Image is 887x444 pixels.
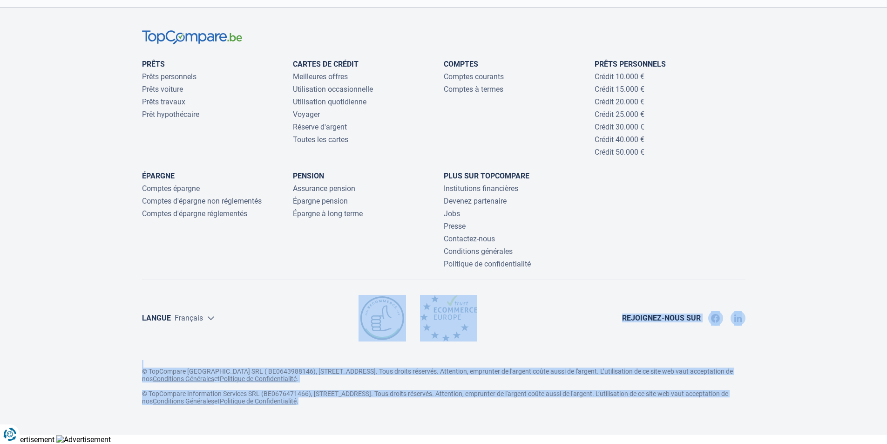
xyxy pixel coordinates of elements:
[595,72,644,81] a: Crédit 10.000 €
[153,375,214,383] a: Conditions Générales
[142,72,196,81] a: Prêts personnels
[142,110,199,119] a: Prêt hypothécaire
[444,260,531,268] a: Politique de confidentialité
[595,148,644,157] a: Crédit 50.000 €
[595,123,644,131] a: Crédit 30.000 €
[142,30,242,45] img: TopCompare
[142,171,175,180] a: Épargne
[444,184,518,193] a: Institutions financières
[293,197,348,205] a: Épargne pension
[444,72,504,81] a: Comptes courants
[595,110,644,119] a: Crédit 25.000 €
[444,60,478,68] a: Comptes
[444,234,495,243] a: Contactez-nous
[153,397,214,405] a: Conditions Générales
[142,60,165,68] a: Prêts
[56,435,111,444] img: Advertisement
[622,314,701,322] span: Rejoignez-nous sur
[293,85,373,94] a: Utilisation occasionnelle
[359,295,406,342] img: Be commerce TopCompare
[595,135,644,144] a: Crédit 40.000 €
[444,85,503,94] a: Comptes à termes
[220,375,297,383] a: Politique de Confidentialité
[595,85,644,94] a: Crédit 15.000 €
[444,197,507,205] a: Devenez partenaire
[293,135,348,144] a: Toutes les cartes
[734,311,742,326] img: LinkedIn TopCompare
[142,360,745,383] p: © TopCompare [GEOGRAPHIC_DATA] SRL ( BE0643988146), [STREET_ADDRESS]. Tous droits réservés. Atten...
[293,184,355,193] a: Assurance pension
[444,171,529,180] a: Plus sur TopCompare
[293,209,363,218] a: Épargne à long terme
[142,314,171,322] label: Langue
[142,197,262,205] a: Comptes d'épargne non réglementés
[142,390,745,405] p: © TopCompare Information Services SRL (BE0676471466), [STREET_ADDRESS]. Tous droits réservés. Att...
[444,209,460,218] a: Jobs
[444,247,513,256] a: Conditions générales
[293,171,324,180] a: Pension
[293,97,366,106] a: Utilisation quotidienne
[142,97,185,106] a: Prêts travaux
[293,60,359,68] a: Cartes de Crédit
[142,209,247,218] a: Comptes d'épargne réglementés
[142,184,200,193] a: Comptes épargne
[142,85,183,94] a: Prêts voiture
[293,123,347,131] a: Réserve d'argent
[595,60,666,68] a: Prêts personnels
[595,97,644,106] a: Crédit 20.000 €
[420,295,477,342] img: Ecommerce Europe TopCompare
[220,397,297,405] a: Politique de Confidentialité
[444,222,466,231] a: Presse
[293,110,320,119] a: Voyager
[711,311,720,326] img: Facebook TopCompare
[293,72,348,81] a: Meilleures offres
